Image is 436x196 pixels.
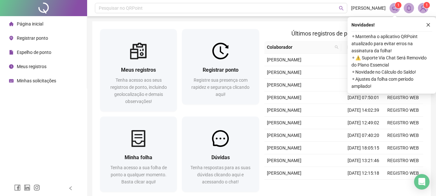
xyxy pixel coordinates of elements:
[383,167,423,180] td: REGISTRO WEB
[406,5,412,11] span: bell
[344,154,383,167] td: [DATE] 13:21:46
[17,78,56,83] span: Minhas solicitações
[110,165,167,184] span: Tenha acesso a sua folha de ponto a qualquer momento. Basta clicar aqui!
[9,22,14,26] span: home
[344,91,383,104] td: [DATE] 07:50:01
[344,117,383,129] td: [DATE] 12:49:02
[383,129,423,142] td: REGISTRO WEB
[351,5,386,12] span: [PERSON_NAME]
[341,41,380,54] th: Data/Hora
[339,6,344,11] span: search
[100,117,177,192] a: Minha folhaTenha acesso a sua folha de ponto a qualquer momento. Basta clicar aqui!
[344,54,383,66] td: [DATE] 07:54:59
[344,79,383,91] td: [DATE] 12:03:53
[351,68,432,76] span: ⚬ Novidade no Cálculo do Saldo!
[211,154,230,160] span: Dúvidas
[100,29,177,111] a: Meus registrosTenha acesso aos seus registros de ponto, incluindo geolocalização e demais observa...
[383,154,423,167] td: REGISTRO WEB
[17,64,46,69] span: Meus registros
[335,45,339,49] span: search
[110,77,167,104] span: Tenha acesso aos seus registros de ponto, incluindo geolocalização e demais observações!
[383,142,423,154] td: REGISTRO WEB
[267,170,301,176] span: [PERSON_NAME]
[423,2,430,8] sup: Atualize o seu contato no menu Meus Dados
[383,91,423,104] td: REGISTRO WEB
[397,3,400,7] span: 1
[34,184,40,191] span: instagram
[267,57,301,62] span: [PERSON_NAME]
[383,117,423,129] td: REGISTRO WEB
[333,42,340,52] span: search
[351,76,432,90] span: ⚬ Ajustes da folha com período ampliado!
[426,23,431,27] span: close
[392,5,398,11] span: notification
[418,3,428,13] img: 84003
[14,184,21,191] span: facebook
[267,95,301,100] span: [PERSON_NAME]
[190,165,250,184] span: Tenha respostas para as suas dúvidas clicando aqui e acessando o chat!
[267,108,301,113] span: [PERSON_NAME]
[182,29,259,104] a: Registrar pontoRegistre sua presença com rapidez e segurança clicando aqui!
[17,36,48,41] span: Registrar ponto
[267,158,301,163] span: [PERSON_NAME]
[125,154,152,160] span: Minha folha
[9,36,14,40] span: environment
[24,184,30,191] span: linkedin
[121,67,156,73] span: Meus registros
[291,30,396,37] span: Últimos registros de ponto sincronizados
[182,117,259,192] a: DúvidasTenha respostas para as suas dúvidas clicando aqui e acessando o chat!
[17,50,51,55] span: Espelho de ponto
[344,167,383,180] td: [DATE] 12:15:18
[267,145,301,150] span: [PERSON_NAME]
[344,180,383,192] td: [DATE] 07:43:26
[9,78,14,83] span: schedule
[414,174,430,190] div: Open Intercom Messenger
[267,44,332,51] span: Colaborador
[17,21,43,26] span: Página inicial
[344,129,383,142] td: [DATE] 07:40:20
[267,70,301,75] span: [PERSON_NAME]
[191,77,249,97] span: Registre sua presença com rapidez e segurança clicando aqui!
[344,44,372,51] span: Data/Hora
[9,64,14,69] span: clock-circle
[267,82,301,88] span: [PERSON_NAME]
[344,104,383,117] td: [DATE] 14:02:39
[267,133,301,138] span: [PERSON_NAME]
[267,120,301,125] span: [PERSON_NAME]
[383,104,423,117] td: REGISTRO WEB
[395,2,401,8] sup: 1
[426,3,428,7] span: 1
[344,142,383,154] td: [DATE] 18:05:15
[383,180,423,192] td: REGISTRO WEB
[344,66,383,79] td: [DATE] 13:28:02
[203,67,238,73] span: Registrar ponto
[68,186,73,191] span: left
[351,33,432,54] span: ⚬ Mantenha o aplicativo QRPoint atualizado para evitar erros na assinatura da folha!
[9,50,14,55] span: file
[351,54,432,68] span: ⚬ ⚠️ Suporte Via Chat Será Removido do Plano Essencial
[351,21,375,28] span: Novidades !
